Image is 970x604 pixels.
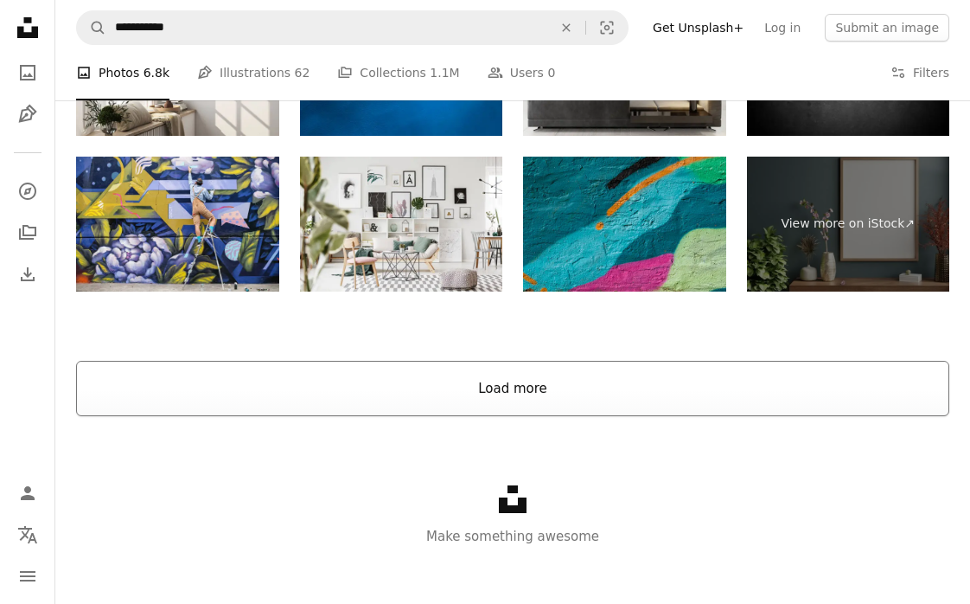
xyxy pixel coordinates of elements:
[890,45,949,100] button: Filters
[76,361,949,416] button: Load more
[76,157,279,292] img: Street Artist On A Ladder Drawing On Wall
[547,63,555,82] span: 0
[77,11,106,44] button: Search Unsplash
[197,45,310,100] a: Illustrations 62
[300,157,503,292] img: Modern flat interior with posters
[488,45,556,100] a: Users 0
[10,174,45,209] a: Explore
[10,257,45,292] a: Download History
[642,14,754,42] a: Get Unsplash+
[76,10,629,45] form: Find visuals sitewide
[55,526,970,547] p: Make something awesome
[430,63,459,82] span: 1.1M
[10,215,45,250] a: Collections
[825,14,949,42] button: Submit an image
[10,517,45,552] button: Language
[747,157,950,292] a: View more on iStock↗
[10,559,45,594] button: Menu
[337,45,459,100] a: Collections 1.1M
[10,55,45,90] a: Photos
[586,11,628,44] button: Visual search
[523,157,726,292] img: Colorfully painted wall
[10,97,45,132] a: Illustrations
[295,63,310,82] span: 62
[10,476,45,511] a: Log in / Sign up
[547,11,585,44] button: Clear
[10,10,45,48] a: Home — Unsplash
[754,14,811,42] a: Log in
